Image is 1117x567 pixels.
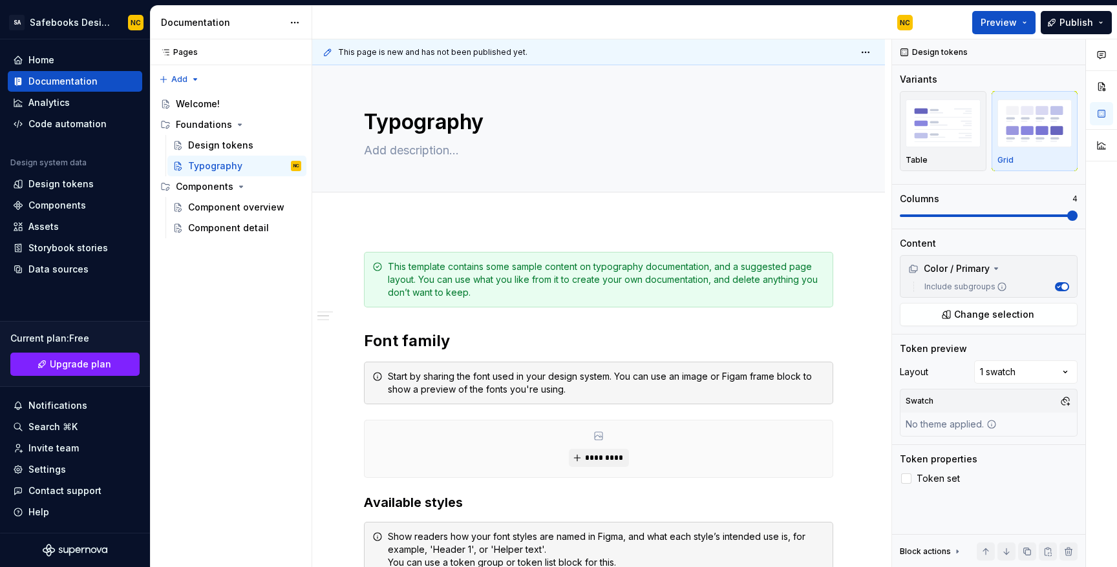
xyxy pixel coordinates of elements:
[1072,194,1078,204] p: 4
[900,237,936,250] div: Content
[997,99,1072,147] img: placeholder
[992,91,1078,171] button: placeholderGrid
[8,71,142,92] a: Documentation
[188,201,284,214] div: Component overview
[900,192,939,205] div: Columns
[8,480,142,501] button: Contact support
[338,47,527,57] span: This page is new and has not been published yet.
[155,70,204,88] button: Add
[908,262,990,275] div: Color / Primary
[188,160,242,172] div: Typography
[900,366,928,378] div: Layout
[176,118,232,131] div: Foundations
[906,155,928,165] p: Table
[900,413,1002,436] div: No theme applied.
[8,417,142,437] button: Search ⌘K
[900,342,967,355] div: Token preview
[8,502,142,522] button: Help
[28,442,79,455] div: Invite team
[28,118,107,130] div: Code automation
[155,176,306,197] div: Components
[188,222,269,234] div: Component detail
[903,392,936,410] div: Swatch
[167,218,306,238] a: Component detail
[919,282,1007,292] label: Include subgroups
[388,370,825,396] div: Start by sharing the font used in your design system. You can use an image or Figam frame block t...
[293,160,299,172] div: NC
[28,484,101,497] div: Contact support
[900,303,1078,326] button: Change selection
[972,11,1036,34] button: Preview
[28,178,94,191] div: Design tokens
[176,180,233,193] div: Components
[188,139,253,152] div: Design tokens
[8,92,142,113] a: Analytics
[8,216,142,237] a: Assets
[8,174,142,194] a: Design tokens
[1041,11,1112,34] button: Publish
[8,395,142,416] button: Notifications
[8,259,142,280] a: Data sources
[176,98,220,110] div: Welcome!
[30,16,112,29] div: Safebooks Design System
[8,238,142,258] a: Storybook stories
[361,107,831,138] textarea: Typography
[28,463,66,476] div: Settings
[161,16,283,29] div: Documentation
[167,197,306,218] a: Component overview
[167,135,306,156] a: Design tokens
[954,308,1034,321] span: Change selection
[10,158,87,168] div: Design system data
[28,399,87,412] div: Notifications
[364,493,833,511] h3: Available styles
[28,96,70,109] div: Analytics
[28,75,98,88] div: Documentation
[8,195,142,216] a: Components
[28,220,59,233] div: Assets
[388,260,825,299] div: This template contains some sample content on typography documentation, and a suggested page layo...
[3,8,147,36] button: SASafebooks Design SystemNC
[28,199,86,212] div: Components
[997,155,1014,165] p: Grid
[900,17,910,28] div: NC
[981,16,1017,29] span: Preview
[364,331,833,351] h2: Font family
[155,94,306,114] a: Welcome!
[900,91,986,171] button: placeholderTable
[171,74,187,85] span: Add
[10,332,140,345] div: Current plan : Free
[155,47,198,57] div: Pages
[906,99,981,147] img: placeholder
[155,94,306,238] div: Page tree
[8,438,142,459] a: Invite team
[43,544,107,557] svg: Supernova Logo
[167,156,306,176] a: TypographyNC
[900,542,963,561] div: Block actions
[900,546,951,557] div: Block actions
[1059,16,1093,29] span: Publish
[28,54,54,67] div: Home
[917,473,960,484] span: Token set
[28,263,89,276] div: Data sources
[900,73,937,86] div: Variants
[10,353,140,376] a: Upgrade plan
[50,358,111,371] span: Upgrade plan
[28,506,49,519] div: Help
[8,459,142,480] a: Settings
[28,242,108,254] div: Storybook stories
[8,114,142,134] a: Code automation
[900,453,977,466] div: Token properties
[903,258,1074,279] div: Color / Primary
[28,420,78,433] div: Search ⌘K
[131,17,141,28] div: NC
[155,114,306,135] div: Foundations
[8,50,142,70] a: Home
[9,15,25,30] div: SA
